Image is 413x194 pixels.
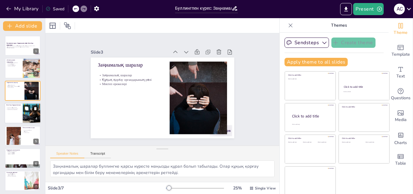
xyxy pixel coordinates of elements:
p: Қоғамдық жауапкершілік [7,151,39,152]
div: Click to add title [342,137,385,140]
div: 3 [33,94,39,99]
button: А С [394,3,405,15]
div: Add charts and graphs [389,127,413,149]
p: Топтық терапия [23,132,39,133]
button: Apply theme to all slides [285,58,348,66]
p: Заңнамалық шаралар [7,82,23,84]
div: Click to add text [366,142,385,143]
div: Add text boxes [389,62,413,84]
p: Кеңес беру [23,131,39,132]
span: Text [396,73,405,80]
div: Change the overall theme [389,18,413,40]
button: My Library [5,4,41,14]
div: 1 [33,48,39,54]
div: Click to add title [288,74,331,76]
div: Get real-time input from your audience [389,84,413,105]
div: Click to add title [288,137,331,140]
div: Click to add body [292,123,330,125]
div: 7 [33,184,39,189]
button: Duplicate Slide [23,105,30,112]
button: Present [353,3,383,15]
button: Speaker Notes [50,152,84,158]
span: Template [392,51,410,58]
p: Заңнамалық шаралар [98,73,162,77]
p: Ата-аналардың рөлі [7,152,39,153]
div: 6 [33,161,39,166]
div: Layout [48,21,57,31]
p: Білім беру бағдарламалары [6,104,21,106]
input: Insert title [175,4,232,13]
span: Single View [255,186,276,191]
div: Click to add text [342,142,361,143]
p: Болашаққа көзқарас [7,172,23,174]
div: Click to add text [288,142,302,143]
div: 1 [5,36,41,56]
p: Құқық қорғау органдарының рөлі [98,77,162,82]
p: Заңнамалық өзгерістер [7,175,23,176]
div: 25 % [230,185,245,191]
textarea: Заңнамалық шаралар буллингке қарсы күресте маңызды құрал болып табылады. Олар құқық қорғау органд... [50,160,275,177]
p: Қоғамдық жауапкершілік [7,149,39,151]
p: Құқық қорғау органдарының рөлі [7,86,23,87]
p: Мұғалімдердің рөлі [7,153,39,154]
button: Sendsteps [285,38,329,48]
div: 5 [33,139,39,144]
div: Slide 3 [91,49,169,55]
div: 2 [33,71,39,77]
span: Questions [391,95,411,101]
p: Оқушыларды ақпараттандыру [6,108,21,109]
span: Table [395,160,406,167]
button: Add slide [3,21,42,31]
p: Заңнамалық шаралар [7,84,23,86]
div: Click to add text [303,142,317,143]
p: Болашаққа көзқарас [7,173,23,175]
button: Create theme [331,38,376,48]
div: 7 [5,171,41,191]
div: Click to add title [342,106,385,108]
p: Мектеп ережелері [7,87,23,88]
strong: Буллингпен күрес: Заңнамалық және білім беру шаралары [7,42,33,46]
p: [PERSON_NAME] алдын алу және оған қарсы күресудің тиімді жолдарын зерттеу, заңнамалық шаралар мен... [7,45,39,48]
p: Психологиялық қолдау [23,127,39,129]
div: Click to add title [292,113,331,119]
p: Білім беру реформалары [7,176,23,177]
p: Буллингтің түрлері [7,63,21,64]
span: Position [64,22,71,29]
span: Charts [394,140,407,146]
div: Click to add text [318,142,331,143]
div: 3 [5,81,41,101]
p: [PERSON_NAME] анықтамасы [7,59,21,63]
p: Психологиялық қолдау [23,130,39,131]
p: [PERSON_NAME] анықтамасы [7,62,21,63]
p: Мектеп ережелері [98,82,162,87]
p: Білім беру бағдарламалары [6,107,21,108]
span: Media [395,117,407,123]
p: Алдын алу шаралары [7,65,21,67]
button: Export to PowerPoint [340,3,352,15]
div: Add ready made slides [389,40,413,62]
div: А С [394,4,405,15]
p: Themes [295,18,382,33]
div: 4 [5,103,41,123]
div: Click to add title [344,85,384,89]
div: Click to add text [343,91,384,93]
div: Saved [46,6,64,12]
p: Себептері мен әсерлері [7,64,21,65]
div: Add a table [389,149,413,171]
button: Transcript [84,152,111,158]
p: Заңнамалық шаралар [98,61,162,68]
div: 2 [5,58,41,78]
p: Generated with [URL] [7,48,39,49]
div: Click to add text [288,78,331,80]
div: Add images, graphics, shapes or video [389,105,413,127]
span: Theme [394,29,408,36]
div: 4 [34,116,39,122]
button: Delete Slide [32,105,39,112]
div: Slide 3 / 7 [48,185,166,191]
div: 5 [5,126,41,146]
div: 6 [5,148,41,168]
p: Тренингтер мен семинарлар [6,109,21,110]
